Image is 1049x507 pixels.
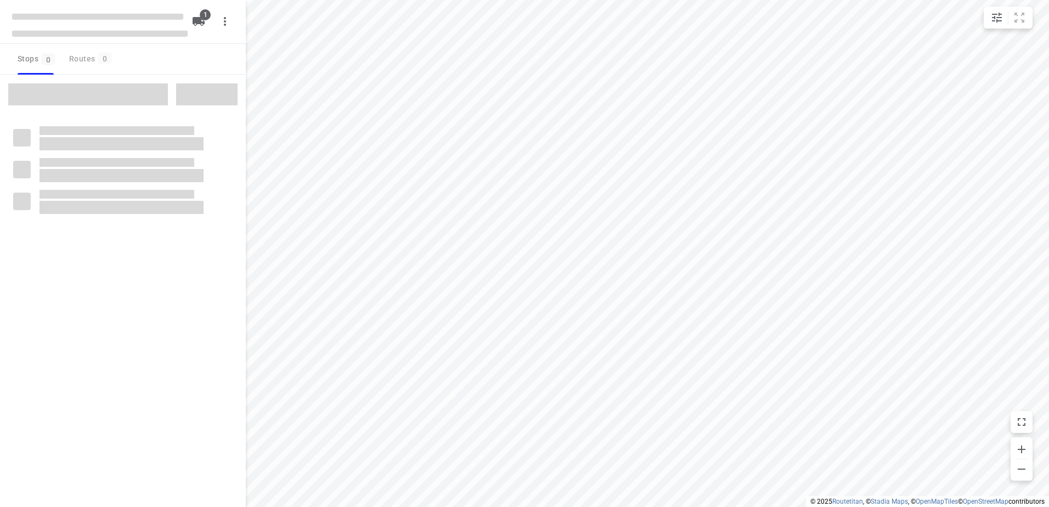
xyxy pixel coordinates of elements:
[916,498,958,505] a: OpenMapTiles
[984,7,1033,29] div: small contained button group
[871,498,908,505] a: Stadia Maps
[986,7,1008,29] button: Map settings
[963,498,1008,505] a: OpenStreetMap
[832,498,863,505] a: Routetitan
[810,498,1045,505] li: © 2025 , © , © © contributors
